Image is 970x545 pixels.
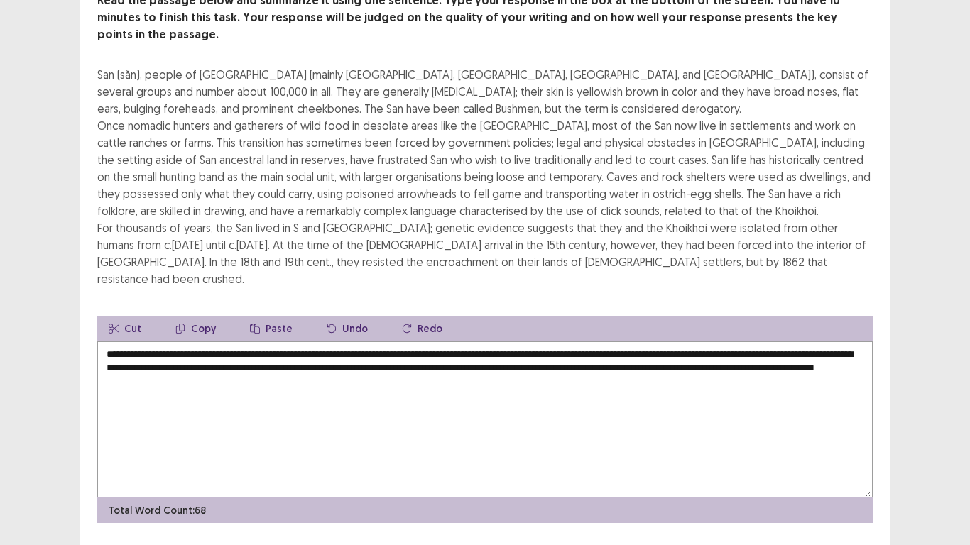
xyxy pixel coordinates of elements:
[97,316,153,341] button: Cut
[239,316,304,341] button: Paste
[109,503,206,518] p: Total Word Count: 68
[391,316,454,341] button: Redo
[315,316,379,341] button: Undo
[97,66,873,287] div: San (săn), people of [GEOGRAPHIC_DATA] (mainly [GEOGRAPHIC_DATA], [GEOGRAPHIC_DATA], [GEOGRAPHIC_...
[164,316,227,341] button: Copy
